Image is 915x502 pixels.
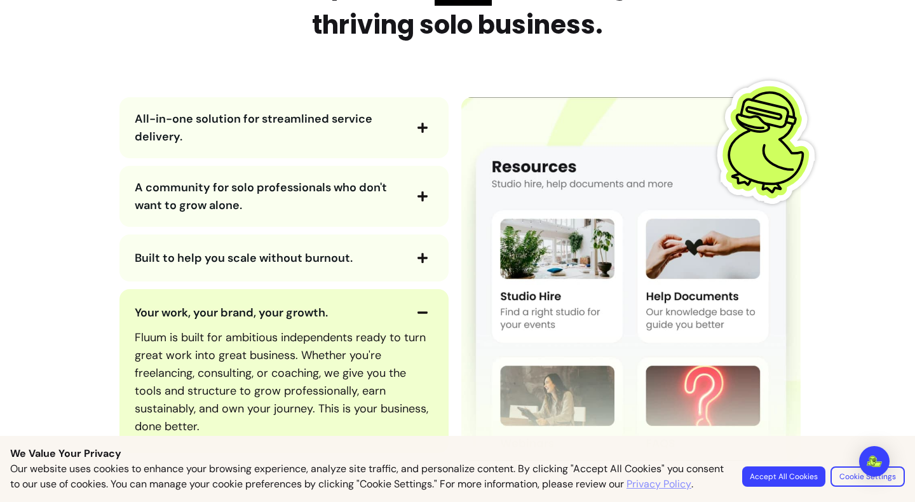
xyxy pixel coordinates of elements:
span: A community for solo professionals who don't want to grow alone. [135,180,387,213]
div: Open Intercom Messenger [859,446,890,477]
img: Fluum Duck sticker [705,78,832,205]
button: All-in-one solution for streamlined service delivery. [135,110,433,146]
div: Your work, your brand, your growth. [135,323,433,440]
button: Cookie Settings [830,466,905,487]
button: Accept All Cookies [742,466,825,487]
span: Your work, your brand, your growth. [135,305,328,320]
a: Privacy Policy [627,477,691,492]
span: Built to help you scale without burnout. [135,250,353,266]
p: We Value Your Privacy [10,446,905,461]
p: Fluum is built for ambitious independents ready to turn great work into great business. Whether y... [135,329,433,435]
button: A community for solo professionals who don't want to grow alone. [135,179,433,214]
span: All-in-one solution for streamlined service delivery. [135,111,372,144]
p: Our website uses cookies to enhance your browsing experience, analyze site traffic, and personali... [10,461,727,492]
button: Built to help you scale without burnout. [135,247,433,269]
button: Your work, your brand, your growth. [135,302,433,323]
